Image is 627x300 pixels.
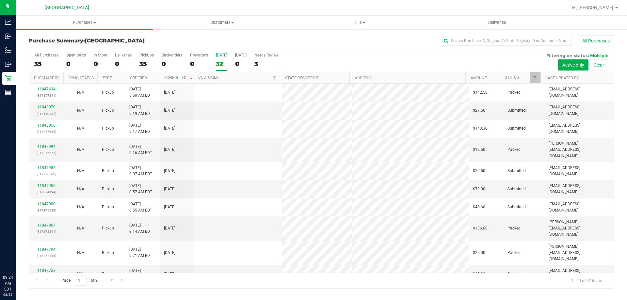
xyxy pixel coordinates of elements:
span: [DATE] 9:14 AM EDT [129,222,152,235]
button: N/A [77,250,84,256]
div: In Store [94,53,107,57]
span: Packed [507,250,521,256]
div: PickUps [139,53,154,57]
p: 09:24 AM EDT [3,275,13,292]
p: (313110432) [33,111,59,117]
a: Amount [471,76,487,80]
div: 35 [139,60,154,68]
button: N/A [77,147,84,153]
p: (317276506) [33,171,59,177]
span: Pickup [102,125,114,132]
span: Pickup [102,250,114,256]
span: [PERSON_NAME][EMAIL_ADDRESS][DOMAIN_NAME] [549,219,610,238]
button: All Purchases [578,35,614,46]
div: [DATE] [216,53,227,57]
span: Submitted [507,107,526,114]
span: Not Applicable [77,205,84,209]
div: 0 [94,60,107,68]
span: [DATE] 9:07 AM EDT [129,165,152,177]
span: [EMAIL_ADDRESS][DOMAIN_NAME] [549,183,610,195]
span: Packed [507,147,521,153]
a: Go to the last page [118,276,127,284]
a: Ordered [130,76,147,80]
div: [DATE] [235,53,247,57]
a: Type [103,76,112,80]
span: [DATE] 8:54 AM EDT [129,268,152,280]
span: $142.50 [473,89,488,96]
div: 3 [254,60,279,68]
span: [GEOGRAPHIC_DATA] [44,5,89,10]
button: N/A [77,125,84,132]
span: $22.50 [473,168,485,174]
p: (317276571) [33,150,59,156]
inline-svg: Outbound [5,61,11,68]
span: Purchases [16,20,153,25]
a: 11847807 [37,223,56,228]
button: N/A [77,107,84,114]
span: [DATE] [164,204,175,210]
span: [DATE] 9:19 AM EDT [129,104,152,117]
inline-svg: Analytics [5,19,11,25]
h3: Purchase Summary: [29,38,224,44]
a: Sync Status [69,76,94,80]
a: 11847985 [37,166,56,170]
span: [DATE] 9:16 AM EDT [129,144,152,156]
span: Packed [507,89,521,96]
a: Customer [198,75,218,80]
span: Packed [507,225,521,231]
span: $45.00 [473,271,485,277]
button: N/A [77,204,84,210]
span: Multiple [590,53,608,58]
span: $40.60 [473,204,485,210]
span: Customers [153,20,290,25]
span: [DATE] 8:50 AM EDT [129,86,152,99]
a: Scheduled [164,75,194,80]
a: Status [505,75,519,80]
span: [DATE] [164,186,175,192]
span: Pickup [102,168,114,174]
div: Needs Review [254,53,279,57]
span: Not Applicable [77,250,84,255]
div: Deliveries [115,53,132,57]
span: Submitted [507,168,526,174]
span: $79.00 [473,186,485,192]
span: Submitted [507,125,526,132]
a: Deliveries [428,16,566,29]
span: Pickup [102,225,114,231]
iframe: Resource center [7,248,26,267]
inline-svg: Inventory [5,47,11,54]
div: 0 [190,60,208,68]
span: Not Applicable [77,272,84,276]
span: Pickup [102,107,114,114]
span: [EMAIL_ADDRESS][DOMAIN_NAME] [549,201,610,213]
div: 35 [34,60,58,68]
span: [DATE] 8:55 AM EDT [129,201,152,213]
a: Last Updated By [546,76,579,80]
p: (317272241) [33,229,59,235]
div: All Purchases [34,53,58,57]
span: [EMAIL_ADDRESS][DOMAIN_NAME] [549,86,610,99]
span: [PERSON_NAME][EMAIL_ADDRESS][DOMAIN_NAME] [549,244,610,262]
span: Pickup [102,204,114,210]
p: (317272445) [33,253,59,259]
span: [DATE] [164,89,175,96]
span: Not Applicable [77,168,84,173]
div: Pre-orders [190,53,208,57]
span: [DATE] [164,147,175,153]
inline-svg: Inbound [5,33,11,39]
a: 11848056 [37,123,56,128]
a: 11847900 [37,202,56,206]
div: 32 [216,60,227,68]
div: Open Carts [66,53,86,57]
input: 1 [75,276,87,286]
a: 11847994 [37,144,56,149]
span: 1 - 20 of 37 items [566,276,607,285]
span: [DATE] [164,125,175,132]
span: $25.00 [473,250,485,256]
a: 11848070 [37,105,56,109]
span: [DATE] [164,168,175,174]
button: N/A [77,186,84,192]
a: Filter [530,72,540,83]
a: 11847634 [37,87,56,91]
span: Hi, [PERSON_NAME]! [572,5,615,10]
